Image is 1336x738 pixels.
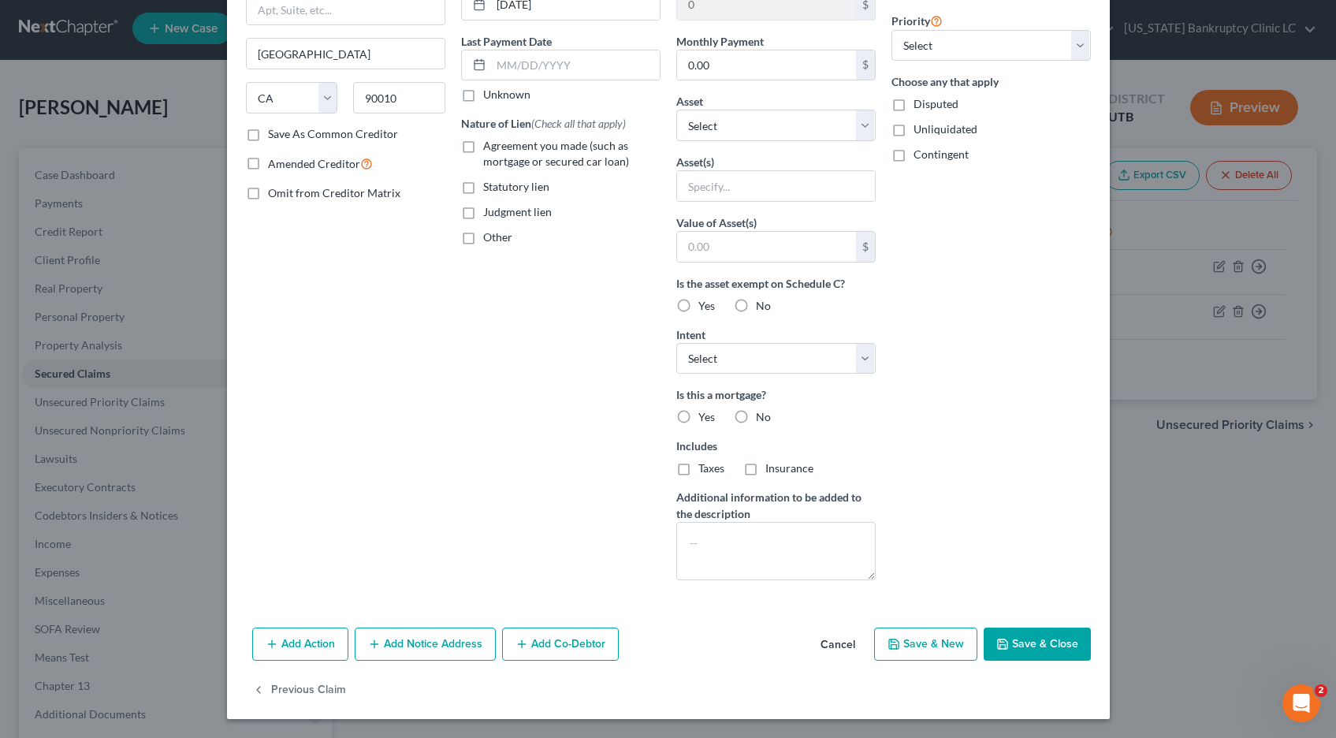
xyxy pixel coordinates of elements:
[891,11,943,30] label: Priority
[483,87,530,102] label: Unknown
[502,628,619,661] button: Add Co-Debtor
[676,154,714,170] label: Asset(s)
[765,461,813,475] span: Insurance
[914,122,977,136] span: Unliquidated
[891,73,1091,90] label: Choose any that apply
[461,33,552,50] label: Last Payment Date
[483,180,549,193] span: Statutory lien
[268,157,360,170] span: Amended Creditor
[676,95,703,108] span: Asset
[698,461,724,475] span: Taxes
[698,410,715,423] span: Yes
[756,299,771,312] span: No
[676,214,757,231] label: Value of Asset(s)
[483,230,512,244] span: Other
[856,232,875,262] div: $
[698,299,715,312] span: Yes
[247,39,445,69] input: Enter city...
[914,147,969,161] span: Contingent
[676,438,876,454] label: Includes
[676,326,705,343] label: Intent
[353,82,445,114] input: Enter zip...
[461,115,626,132] label: Nature of Lien
[914,97,958,110] span: Disputed
[808,629,868,661] button: Cancel
[676,489,876,522] label: Additional information to be added to the description
[676,275,876,292] label: Is the asset exempt on Schedule C?
[268,186,400,199] span: Omit from Creditor Matrix
[483,139,629,168] span: Agreement you made (such as mortgage or secured car loan)
[676,386,876,403] label: Is this a mortgage?
[252,673,346,706] button: Previous Claim
[677,171,875,201] input: Specify...
[483,205,552,218] span: Judgment lien
[874,628,977,661] button: Save & New
[677,232,856,262] input: 0.00
[268,126,398,142] label: Save As Common Creditor
[676,33,764,50] label: Monthly Payment
[1315,684,1327,697] span: 2
[355,628,496,661] button: Add Notice Address
[984,628,1091,661] button: Save & Close
[531,117,626,130] span: (Check all that apply)
[677,50,856,80] input: 0.00
[856,50,875,80] div: $
[491,50,660,80] input: MM/DD/YYYY
[756,410,771,423] span: No
[1282,684,1320,722] iframe: Intercom live chat
[252,628,348,661] button: Add Action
